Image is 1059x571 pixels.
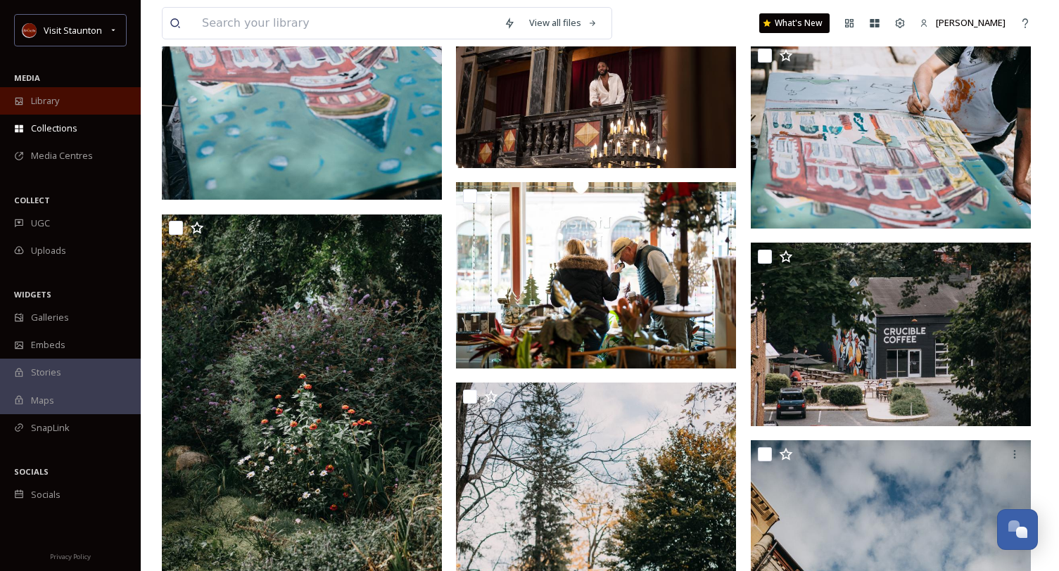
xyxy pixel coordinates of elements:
img: SDDA8-25-5.jpg [751,243,1031,426]
a: What's New [759,13,830,33]
span: WIDGETS [14,289,51,300]
input: Search your library [195,8,497,39]
span: Media Centres [31,149,93,162]
span: MEDIA [14,72,40,83]
span: UGC [31,217,50,230]
img: SDDA8-25-9.jpg [751,41,1031,229]
a: [PERSON_NAME] [913,9,1013,37]
span: COLLECT [14,195,50,205]
span: Visit Staunton [44,24,102,37]
span: Galleries [31,311,69,324]
span: SnapLink [31,421,70,435]
span: Stories [31,366,61,379]
button: Open Chat [997,509,1038,550]
span: Embeds [31,338,65,352]
span: Socials [31,488,61,501]
a: View all files [522,9,604,37]
span: SOCIALS [14,466,49,477]
span: Collections [31,122,77,135]
span: Uploads [31,244,66,257]
span: Library [31,94,59,108]
span: Privacy Policy [50,552,91,561]
span: Maps [31,394,54,407]
span: [PERSON_NAME] [936,16,1006,29]
img: images.png [23,23,37,37]
img: DSC05639.jpg [456,182,736,369]
a: Privacy Policy [50,547,91,564]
